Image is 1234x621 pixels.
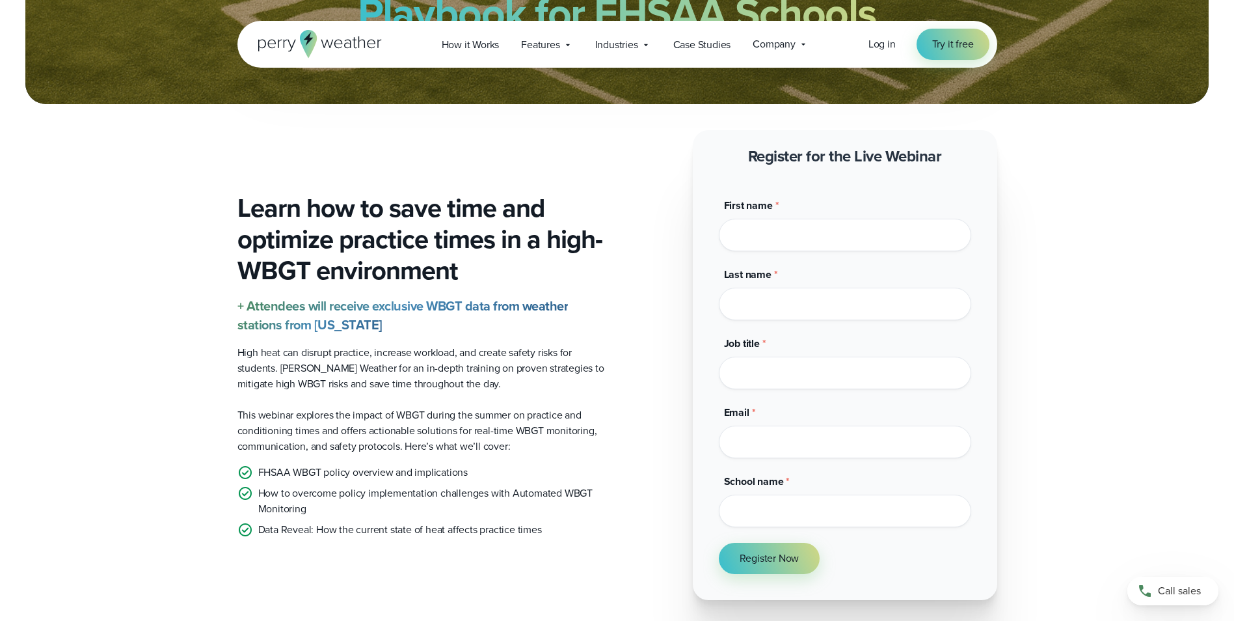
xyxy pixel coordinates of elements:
span: Call sales [1158,583,1201,599]
a: Try it free [917,29,989,60]
a: How it Works [431,31,511,58]
span: Email [724,405,749,420]
a: Call sales [1127,577,1218,605]
span: Try it free [932,36,974,52]
span: School name [724,474,784,489]
strong: Register for the Live Webinar [748,145,942,168]
span: Log in [868,36,896,51]
p: High heat can disrupt practice, increase workload, and create safety risks for students. [PERSON_... [237,345,607,392]
p: FHSAA WBGT policy overview and implications [258,465,468,480]
span: Industries [595,37,638,53]
strong: + Attendees will receive exclusive WBGT data from weather stations from [US_STATE] [237,296,569,335]
p: This webinar explores the impact of WBGT during the summer on practice and conditioning times and... [237,407,607,454]
span: Case Studies [673,37,731,53]
a: Case Studies [662,31,742,58]
a: Log in [868,36,896,52]
span: Register Now [740,551,799,566]
span: First name [724,198,773,213]
span: Features [521,37,559,53]
p: Data Reveal: How the current state of heat affects practice times [258,522,542,538]
p: How to overcome policy implementation challenges with Automated WBGT Monitoring [258,486,607,517]
h3: Learn how to save time and optimize practice times in a high-WBGT environment [237,193,607,286]
button: Register Now [719,543,820,574]
span: Last name [724,267,771,282]
span: Company [753,36,796,52]
span: Job title [724,336,760,351]
span: How it Works [442,37,500,53]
